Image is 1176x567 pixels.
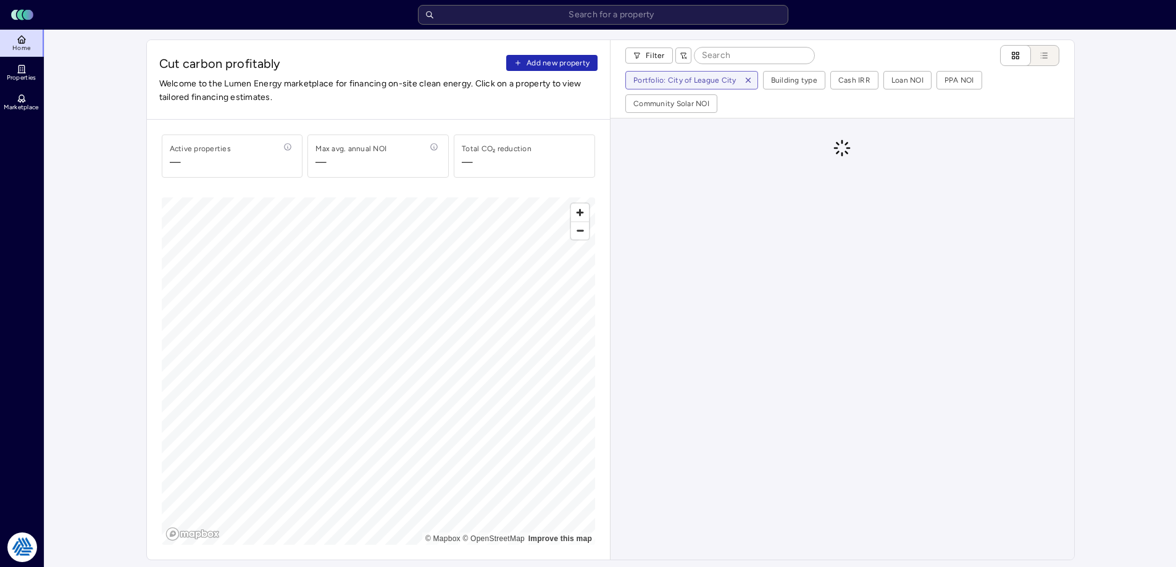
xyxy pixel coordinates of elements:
button: Zoom out [571,221,589,239]
input: Search [694,48,814,64]
span: Properties [7,74,36,81]
button: Building type [764,72,825,89]
div: Total CO₂ reduction [462,143,532,155]
img: Tradition Energy [7,532,37,562]
button: Zoom in [571,204,589,221]
canvas: Map [162,197,596,545]
div: — [462,155,473,170]
button: Portfolio: City of League City [626,72,739,89]
span: Home [12,44,30,52]
span: Welcome to the Lumen Energy marketplace for financing on-site clean energy. Click on a property t... [159,77,598,104]
span: — [315,155,386,170]
div: Loan NOI [891,74,924,86]
a: Map feedback [528,534,592,543]
a: Mapbox logo [165,527,220,541]
span: Marketplace [4,104,38,111]
span: Add new property [527,57,590,69]
a: Mapbox [425,534,461,543]
div: Portfolio: City of League City [633,74,736,86]
span: Filter [646,49,665,62]
button: Filter [625,48,673,64]
button: Add new property [506,55,598,71]
div: Community Solar NOI [633,97,709,110]
span: — [170,155,231,170]
button: Community Solar NOI [626,95,717,112]
input: Search for a property [418,5,788,25]
div: Max avg. annual NOI [315,143,386,155]
div: Cash IRR [838,74,870,86]
button: List view [1019,45,1059,66]
button: Cards view [1000,45,1031,66]
a: OpenStreetMap [462,534,525,543]
div: PPA NOI [945,74,974,86]
button: Loan NOI [884,72,931,89]
div: Active properties [170,143,231,155]
button: Cash IRR [831,72,878,89]
span: Cut carbon profitably [159,55,502,72]
div: Building type [771,74,817,86]
button: PPA NOI [937,72,982,89]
